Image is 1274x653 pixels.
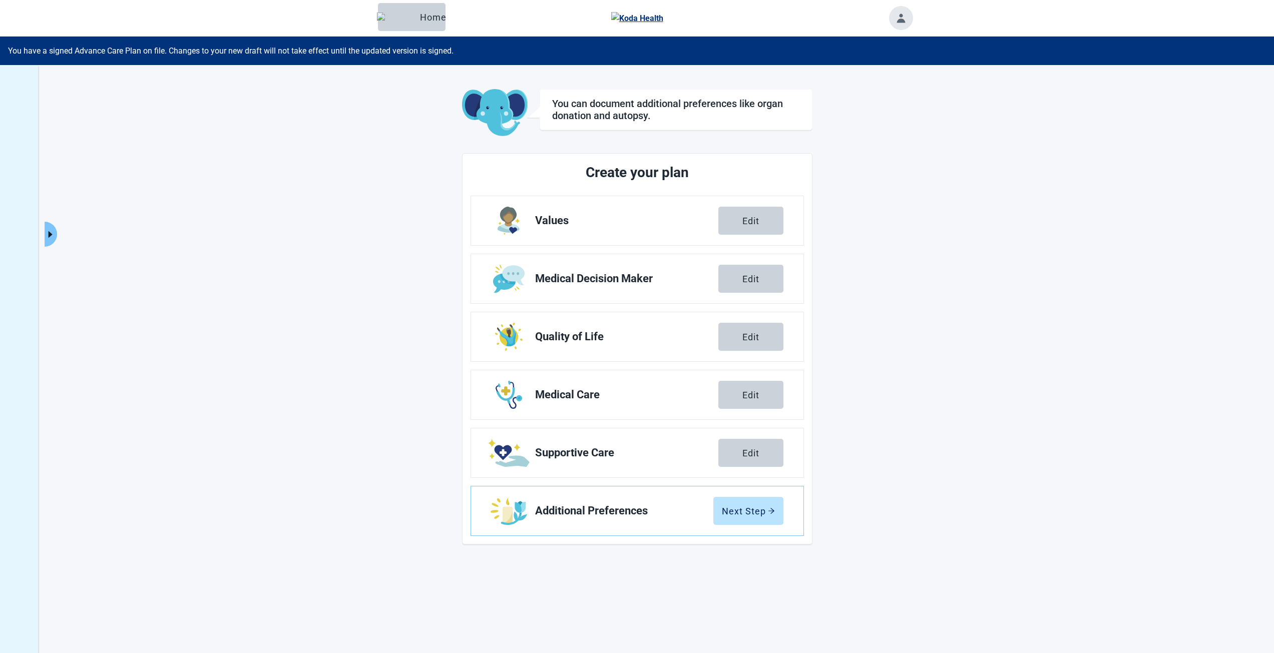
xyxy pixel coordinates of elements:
[45,222,57,247] button: Expand menu
[535,273,718,285] span: Medical Decision Maker
[471,312,803,361] a: Edit Quality of Life section
[471,428,803,477] a: Edit Supportive Care section
[471,254,803,303] a: Edit Medical Decision Maker section
[718,265,783,293] button: Edit
[471,486,803,535] a: Edit Additional Preferences section
[552,98,800,122] h1: You can document additional preferences like organ donation and autopsy.
[386,12,438,22] div: Home
[742,332,759,342] div: Edit
[535,447,718,459] span: Supportive Care
[742,448,759,458] div: Edit
[471,196,803,245] a: Edit Values section
[362,89,913,544] main: Main content
[718,323,783,351] button: Edit
[768,507,775,514] span: arrow-right
[508,162,766,184] h2: Create your plan
[713,497,783,525] button: Next Steparrow-right
[742,216,759,226] div: Edit
[535,331,718,343] span: Quality of Life
[611,12,663,25] img: Koda Health
[378,3,446,31] button: ElephantHome
[377,13,416,22] img: Elephant
[742,274,759,284] div: Edit
[718,381,783,409] button: Edit
[718,439,783,467] button: Edit
[535,215,718,227] span: Values
[722,506,775,516] div: Next Step
[535,505,713,517] span: Additional Preferences
[471,370,803,419] a: Edit Medical Care section
[46,230,55,239] span: caret-right
[535,389,718,401] span: Medical Care
[462,89,528,137] img: Koda Elephant
[718,207,783,235] button: Edit
[889,6,913,30] button: Toggle account menu
[742,390,759,400] div: Edit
